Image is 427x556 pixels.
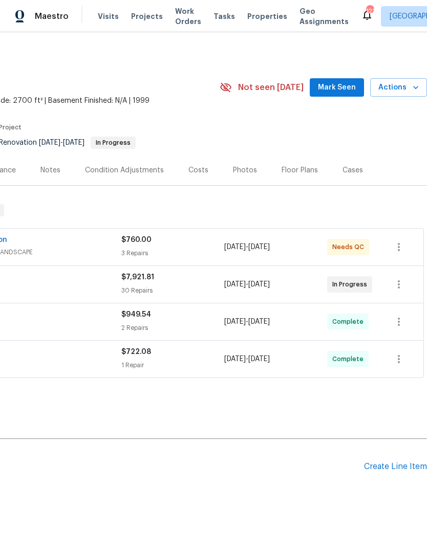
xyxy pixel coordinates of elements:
span: [DATE] [224,243,246,251]
span: In Progress [92,140,135,146]
div: 121 [366,6,373,16]
span: Visits [98,11,119,21]
div: Photos [233,165,257,175]
div: 1 Repair [121,360,224,370]
span: [DATE] [248,243,270,251]
div: Condition Adjustments [85,165,164,175]
span: - [224,279,270,290]
span: - [39,139,84,146]
span: [DATE] [224,281,246,288]
span: Tasks [214,13,235,20]
span: Projects [131,11,163,21]
button: Actions [370,78,427,97]
span: Maestro [35,11,69,21]
div: Notes [40,165,60,175]
span: [DATE] [224,355,246,363]
span: $722.08 [121,348,151,355]
span: Complete [332,317,368,327]
span: [DATE] [248,355,270,363]
span: Actions [378,81,419,94]
span: Not seen [DATE] [238,82,304,93]
span: [DATE] [39,139,60,146]
span: [DATE] [63,139,84,146]
div: 2 Repairs [121,323,224,333]
div: Cases [343,165,363,175]
button: Mark Seen [310,78,364,97]
span: - [224,242,270,252]
span: $7,921.81 [121,274,154,281]
span: $760.00 [121,236,152,243]
span: In Progress [332,279,371,290]
div: Floor Plans [282,165,318,175]
span: [DATE] [248,318,270,325]
span: Complete [332,354,368,364]
span: $949.54 [121,311,151,318]
span: [DATE] [224,318,246,325]
span: [DATE] [248,281,270,288]
span: Work Orders [175,6,201,27]
span: Needs QC [332,242,368,252]
span: - [224,317,270,327]
span: Properties [247,11,287,21]
span: - [224,354,270,364]
div: 30 Repairs [121,285,224,296]
div: 3 Repairs [121,248,224,258]
div: Costs [188,165,208,175]
span: Geo Assignments [300,6,349,27]
span: Mark Seen [318,81,356,94]
div: Create Line Item [364,462,427,472]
